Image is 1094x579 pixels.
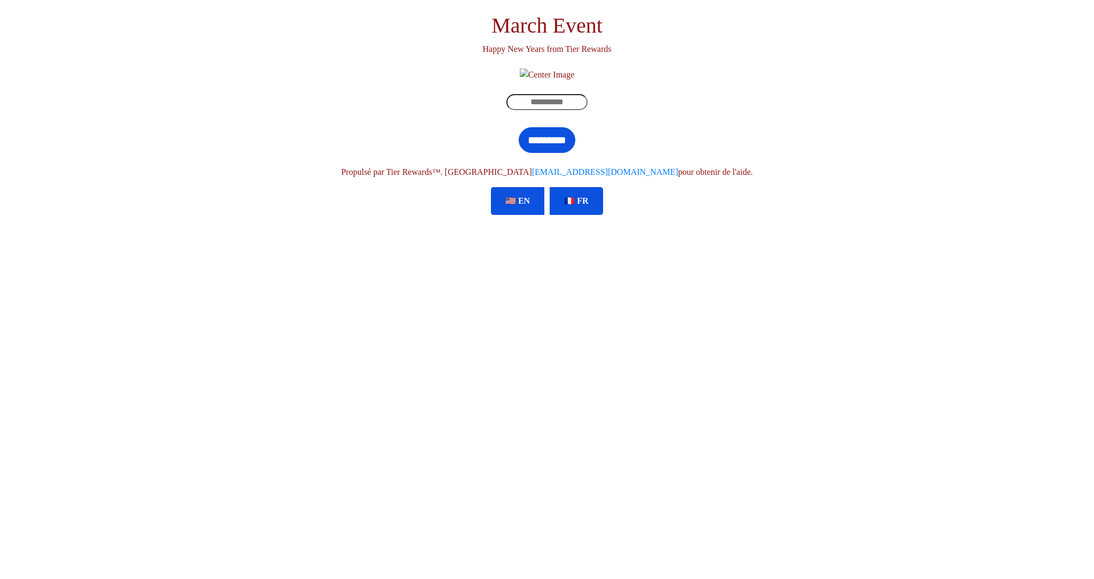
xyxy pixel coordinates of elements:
div: Language Selection [488,187,606,215]
p: Happy New Years from Tier Rewards [251,43,843,56]
span: Propulsé par Tier Rewards™. [GEOGRAPHIC_DATA] pour obtenir de l'aide. [341,167,753,176]
a: 🇺🇸 EN [491,187,544,215]
img: Center Image [520,68,575,81]
h1: March Event [251,13,843,38]
a: [EMAIL_ADDRESS][DOMAIN_NAME] [532,167,678,176]
a: 🇫🇷 FR [550,187,603,215]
